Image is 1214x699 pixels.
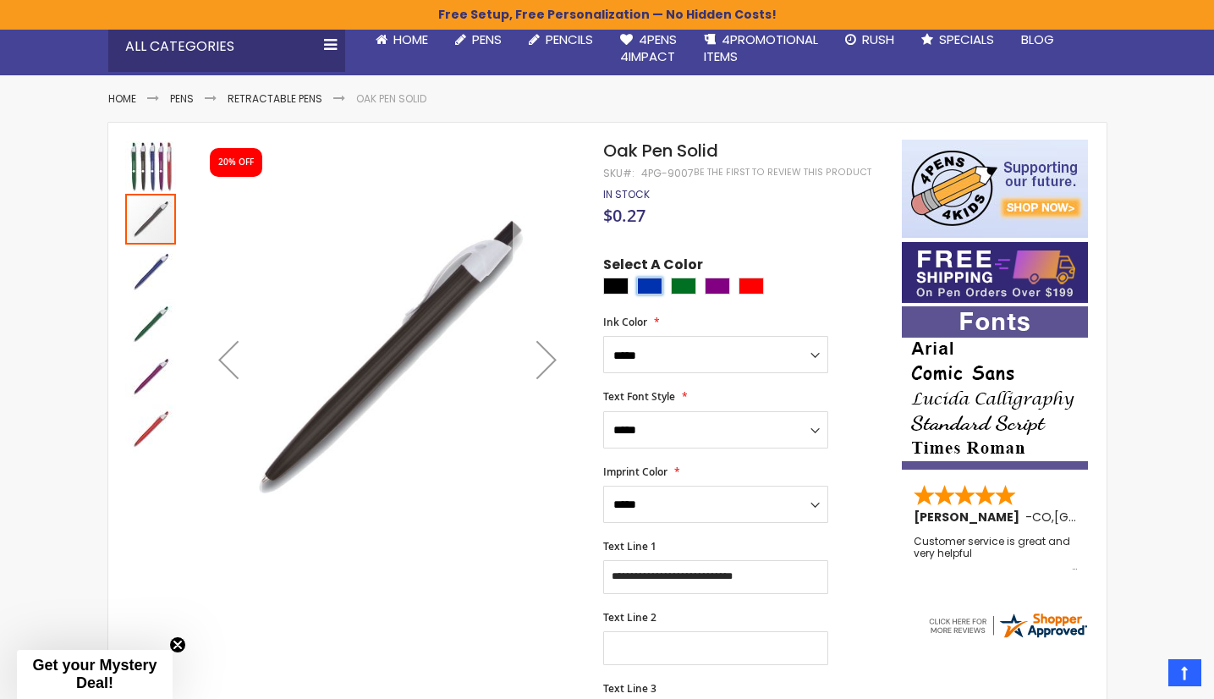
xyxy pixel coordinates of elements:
a: Home [108,91,136,106]
div: Get your Mystery Deal!Close teaser [17,650,173,699]
span: Blog [1021,30,1054,48]
span: Imprint Color [603,465,667,479]
span: Rush [862,30,894,48]
img: Oak Pen Solid [125,299,176,349]
div: Oak Pen Solid [125,245,178,297]
img: Oak Pen Solid [195,164,581,551]
img: 4pens 4 kids [902,140,1088,238]
span: Text Line 2 [603,610,656,625]
span: [PERSON_NAME] [914,509,1025,526]
a: Rush [832,21,908,58]
img: Free shipping on orders over $199 [902,242,1088,303]
span: Text Font Style [603,389,675,404]
a: 4pens.com certificate URL [926,630,1089,644]
div: Customer service is great and very helpful [914,536,1078,572]
div: Oak Pen Solid [125,192,178,245]
div: Oak Pen Solid [125,402,176,454]
a: Home [362,21,442,58]
div: 20% OFF [218,157,254,168]
a: Specials [908,21,1008,58]
img: Oak Pen Solid [125,404,176,454]
span: [GEOGRAPHIC_DATA] [1054,509,1178,526]
span: In stock [603,187,650,201]
a: Pens [170,91,194,106]
span: CO [1032,509,1052,526]
a: Top [1168,659,1201,686]
a: Pens [442,21,515,58]
div: Blue [637,278,662,294]
div: Oak Pen Solid [125,349,178,402]
strong: SKU [603,166,634,180]
button: Close teaser [169,636,186,653]
a: Retractable Pens [228,91,322,106]
span: $0.27 [603,204,645,227]
div: Black [603,278,629,294]
span: Pens [472,30,502,48]
div: 4PG-9007 [641,167,694,180]
div: Availability [603,188,650,201]
li: Oak Pen Solid [356,92,426,106]
img: 4pens.com widget logo [926,610,1089,641]
div: Previous [195,140,262,579]
span: Select A Color [603,256,703,278]
a: 4PROMOTIONALITEMS [690,21,832,76]
img: Oak Pen Solid [125,141,176,192]
img: Oak Pen Solid [125,246,176,297]
a: Blog [1008,21,1068,58]
a: Pencils [515,21,607,58]
span: Text Line 3 [603,681,656,696]
span: - , [1025,509,1178,526]
a: Be the first to review this product [694,166,871,179]
span: Home [393,30,428,48]
div: Green [671,278,696,294]
span: 4Pens 4impact [620,30,677,65]
span: Text Line 1 [603,539,656,553]
span: Oak Pen Solid [603,139,718,162]
span: Pencils [546,30,593,48]
div: Next [513,140,580,579]
a: 4Pens4impact [607,21,690,76]
div: Red [739,278,764,294]
div: All Categories [108,21,345,72]
span: 4PROMOTIONAL ITEMS [704,30,818,65]
img: font-personalization-examples [902,306,1088,470]
div: Purple [705,278,730,294]
span: Ink Color [603,315,647,329]
div: Oak Pen Solid [125,140,178,192]
div: Oak Pen Solid [125,297,178,349]
span: Specials [939,30,994,48]
img: Oak Pen Solid [125,351,176,402]
span: Get your Mystery Deal! [32,657,157,691]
